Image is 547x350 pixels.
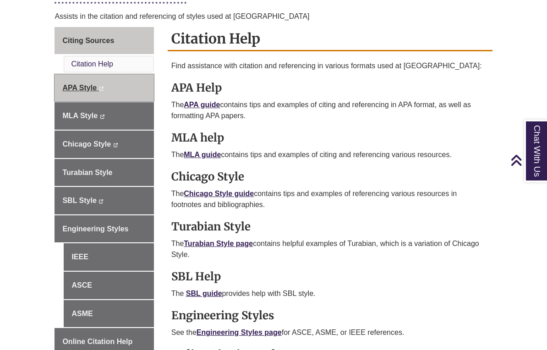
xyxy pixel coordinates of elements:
[184,190,254,197] a: Chicago Style guide
[55,159,153,186] a: Turabian Style
[171,308,274,323] strong: Engineering Styles
[171,288,489,299] p: The provides help with SBL style.
[171,60,489,71] p: Find assistance with citation and referencing in various formats used at [GEOGRAPHIC_DATA]:
[62,140,111,148] span: Chicago Style
[55,74,153,102] a: APA Style
[64,300,153,328] a: ASME
[184,101,220,109] a: APA guide
[171,131,224,145] strong: MLA help
[62,112,98,120] span: MLA Style
[55,187,153,214] a: SBL Style
[62,225,128,233] span: Engineering Styles
[171,170,244,184] strong: Chicago Style
[171,219,251,234] strong: Turabian Style
[64,272,153,299] a: ASCE
[55,12,309,20] span: Assists in the citation and referencing of styles used at [GEOGRAPHIC_DATA]
[171,269,221,284] strong: SBL Help
[171,149,489,160] p: The contains tips and examples of citing and referencing various resources.
[99,87,104,91] i: This link opens in a new window
[55,131,153,158] a: Chicago Style
[62,169,112,176] span: Turabian Style
[510,154,545,166] a: Back to Top
[171,238,489,260] p: The contains helpful examples of Turabian, which is a variation of Chicago Style.
[71,60,113,68] a: Citation Help
[184,240,253,247] a: Turabian Style page
[64,243,153,271] a: IEEE
[55,102,153,130] a: MLA Style
[171,188,489,210] p: The contains tips and examples of referencing various resources in footnotes and bibliographies.
[171,99,489,121] p: The contains tips and examples of citing and referencing in APA format, as well as formatting APA...
[62,84,97,92] span: APA Style
[55,215,153,243] a: Engineering Styles
[186,290,222,297] a: SBL guide
[100,115,105,119] i: This link opens in a new window
[113,143,118,147] i: This link opens in a new window
[184,151,221,159] a: MLA guide
[98,199,104,203] i: This link opens in a new window
[62,197,96,204] span: SBL Style
[171,327,489,338] p: See the for ASCE, ASME, or IEEE references.
[62,338,132,345] span: Online Citation Help
[62,37,114,44] span: Citing Sources
[171,81,222,95] strong: APA Help
[55,27,153,55] a: Citing Sources
[197,328,282,336] a: Engineering Styles page
[168,27,492,51] h2: Citation Help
